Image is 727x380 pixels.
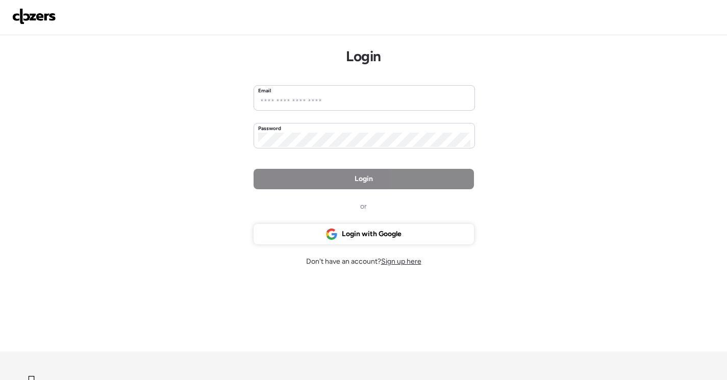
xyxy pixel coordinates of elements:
h1: Login [346,47,381,65]
span: or [360,201,367,212]
label: Password [258,124,282,133]
img: Logo [12,8,56,24]
span: Sign up here [381,257,421,266]
span: Don't have an account? [306,257,421,267]
span: Login with Google [342,229,402,239]
span: Login [355,174,373,184]
label: Email [258,87,271,95]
